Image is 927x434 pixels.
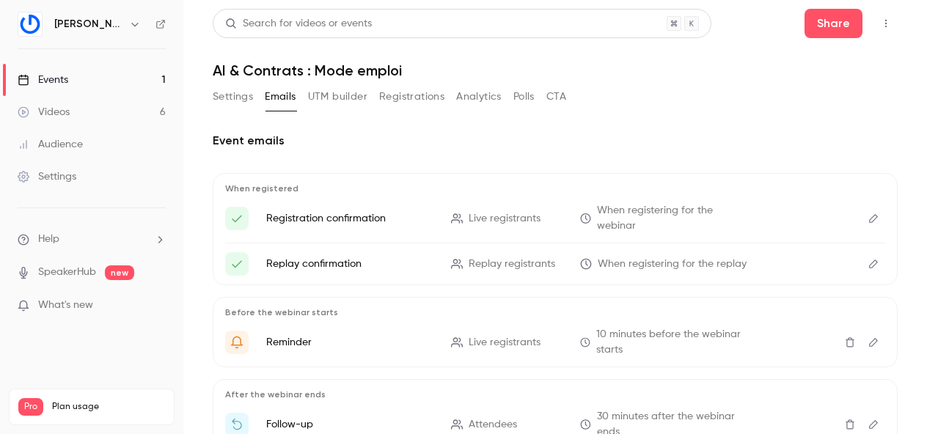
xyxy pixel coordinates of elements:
img: Gino LegalTech [18,12,42,36]
span: Live registrants [469,211,541,227]
span: Pro [18,398,43,416]
span: What's new [38,298,93,313]
span: When registering for the replay [598,257,747,272]
a: SpeakerHub [38,265,96,280]
p: Registration confirmation [266,211,433,226]
button: Settings [213,85,253,108]
li: Voici votre lien d'accès à {{ event_name }}! [225,252,885,276]
button: Analytics [456,85,502,108]
li: Voici votre lien vers {{ event_name }}! [225,203,885,234]
p: Reminder [266,335,433,350]
span: Plan usage [52,401,165,413]
button: UTM builder [308,85,367,108]
li: {{ event_name }} est sur le point de commencer en direct [225,327,885,358]
p: Replay confirmation [266,257,433,271]
div: Videos [18,105,70,119]
h6: [PERSON_NAME] [54,17,123,32]
span: new [105,265,134,280]
span: Replay registrants [469,257,555,272]
button: Registrations [379,85,444,108]
h2: Event emails [213,132,898,150]
button: Delete [838,331,862,354]
span: 10 minutes before the webinar starts [596,327,747,358]
div: Events [18,73,68,87]
div: Search for videos or events [225,16,372,32]
p: Follow-up [266,417,433,432]
span: Live registrants [469,335,541,350]
h1: AI & Contrats : Mode emploi [213,62,898,79]
button: Emails [265,85,296,108]
button: Polls [513,85,535,108]
span: Attendees [469,417,517,433]
p: When registered [225,183,885,194]
p: After the webinar ends [225,389,885,400]
p: Before the webinar starts [225,306,885,318]
button: Share [805,9,862,38]
span: Help [38,232,59,247]
button: Edit [862,252,885,276]
button: Edit [862,207,885,230]
li: help-dropdown-opener [18,232,166,247]
div: Settings [18,169,76,184]
button: CTA [546,85,566,108]
button: Edit [862,331,885,354]
div: Audience [18,137,83,152]
span: When registering for the webinar [597,203,747,234]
